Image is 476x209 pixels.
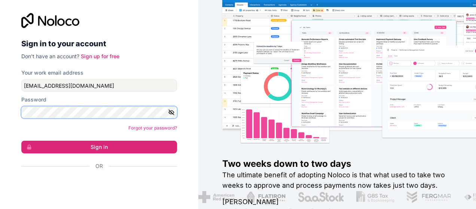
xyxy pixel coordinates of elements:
[81,53,119,59] a: Sign up for free
[21,79,177,91] input: Email address
[21,96,46,103] label: Password
[18,178,175,194] iframe: Sign in with Google Button
[95,162,103,170] span: Or
[222,197,452,207] h1: [PERSON_NAME]
[222,158,452,170] h1: Two weeks down to two days
[21,53,79,59] span: Don't have an account?
[21,141,177,153] button: Sign in
[21,106,177,118] input: Password
[21,37,177,50] h2: Sign in to your account
[222,170,452,191] h2: The ultimate benefit of adopting Noloco is that what used to take two weeks to approve and proces...
[21,69,83,77] label: Your work email address
[198,191,235,203] img: /assets/american-red-cross-BAupjrZR.png
[128,125,177,131] a: Forgot your password?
